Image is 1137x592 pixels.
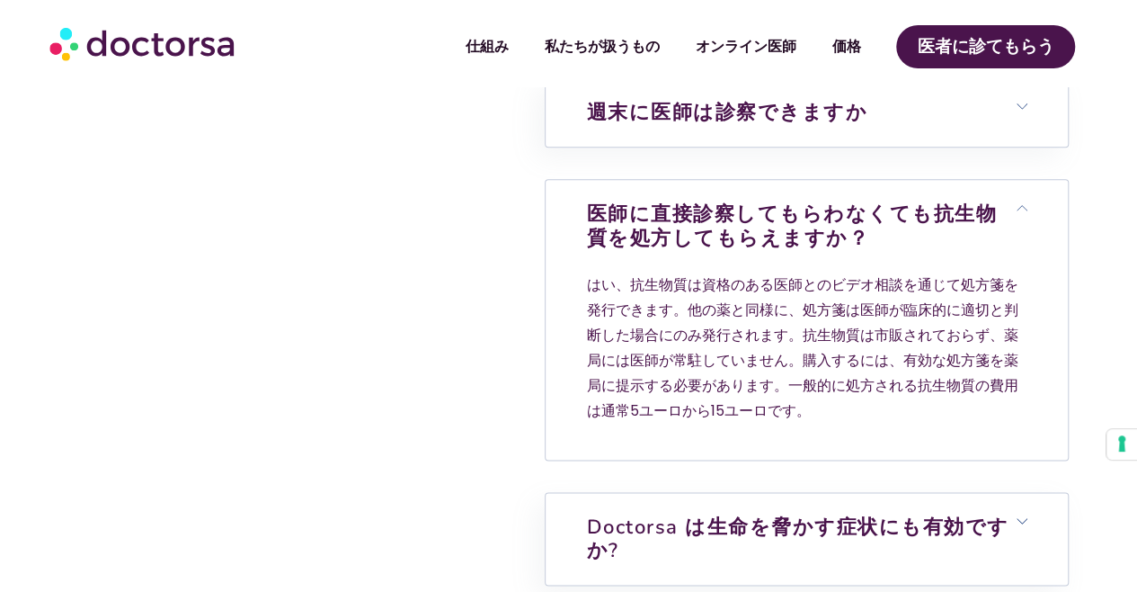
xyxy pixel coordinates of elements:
[831,36,860,57] font: 価格
[586,514,1008,564] font: Doctorsa は生命を脅かす症状にも有効ですか?
[546,180,1068,273] h6: 医師に直接診察してもらわなくても抗生物質を処方してもらえますか？
[546,273,1068,459] div: 医師に直接診察してもらわなくても抗生物質を処方してもらえますか？
[544,36,659,57] font: 私たちが扱うもの
[546,78,1068,147] h6: 週末に医師は診察できますか
[677,26,813,67] a: オンライン医師
[586,201,997,251] font: 医師に直接診察してもらわなくても抗生物質を処方してもらえますか？
[586,274,1017,421] font: はい、抗生物質は資格のある医師とのビデオ相談を通じて処方箋を発行できます。他の薬と同様に、処方箋は医師が臨床的に適切と判断した場合にのみ発行されます。抗生物質は市販されておらず、薬局には医師が常...
[813,26,878,67] a: 価格
[918,34,1054,58] font: 医者に診てもらう
[546,493,1068,586] h6: Doctorsa は生命を脅かす症状にも有効ですか?
[306,26,879,67] nav: メニュー
[526,26,677,67] a: 私たちが扱うもの
[896,25,1075,68] a: 医者に診てもらう
[586,99,867,126] font: 週末に医師は診察できますか
[447,26,526,67] a: 仕組み
[465,36,508,57] font: 仕組み
[1106,429,1137,460] button: 追跡技術に関する同意の設定
[695,36,795,57] font: オンライン医師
